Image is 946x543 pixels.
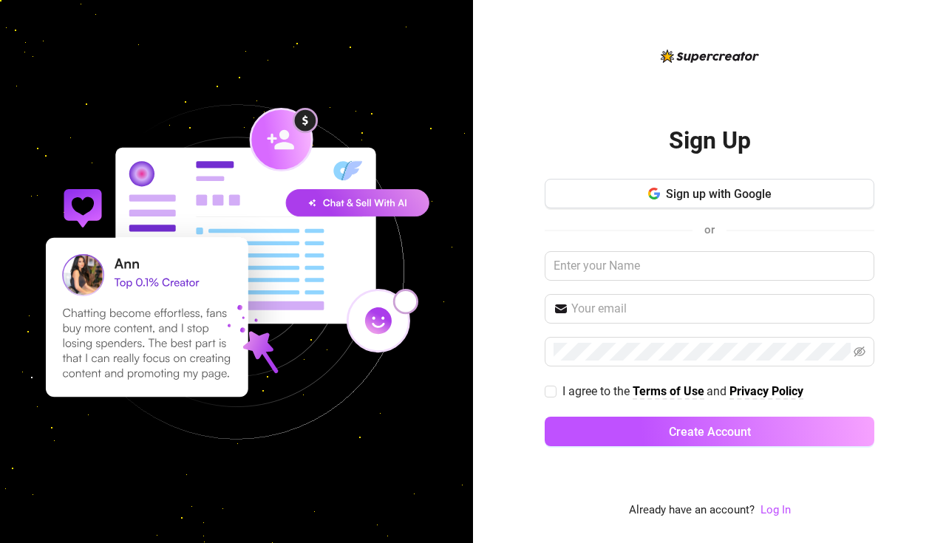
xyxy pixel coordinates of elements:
h2: Sign Up [669,126,751,156]
img: logo-BBDzfeDw.svg [661,49,759,63]
span: I agree to the [562,384,633,398]
button: Sign up with Google [545,179,874,208]
span: or [704,223,715,236]
a: Terms of Use [633,384,704,400]
input: Enter your Name [545,251,874,281]
a: Privacy Policy [729,384,803,400]
span: Create Account [669,425,751,439]
span: Already have an account? [629,502,755,519]
a: Log In [760,502,791,519]
a: Log In [760,503,791,516]
input: Your email [571,300,865,318]
strong: Privacy Policy [729,384,803,398]
button: Create Account [545,417,874,446]
strong: Terms of Use [633,384,704,398]
span: Sign up with Google [666,187,772,201]
span: and [707,384,729,398]
span: eye-invisible [854,346,865,358]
